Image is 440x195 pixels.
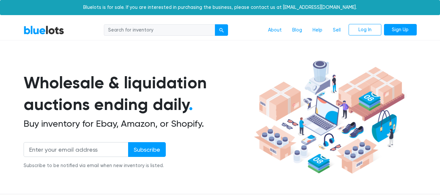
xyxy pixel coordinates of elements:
[349,24,381,36] a: Log In
[24,72,252,116] h1: Wholesale & liquidation auctions ending daily
[24,118,252,129] h2: Buy inventory for Ebay, Amazon, or Shopify.
[24,25,64,35] a: BlueLots
[24,142,128,157] input: Enter your email address
[384,24,417,36] a: Sign Up
[263,24,287,36] a: About
[252,57,407,177] img: hero-ee84e7d0318cb26816c560f6b4441b76977f77a177738b4e94f68c95b2b83dbb.png
[328,24,346,36] a: Sell
[189,95,193,114] span: .
[104,24,215,36] input: Search for inventory
[287,24,307,36] a: Blog
[128,142,166,157] input: Subscribe
[307,24,328,36] a: Help
[24,162,166,169] div: Subscribe to be notified via email when new inventory is listed.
